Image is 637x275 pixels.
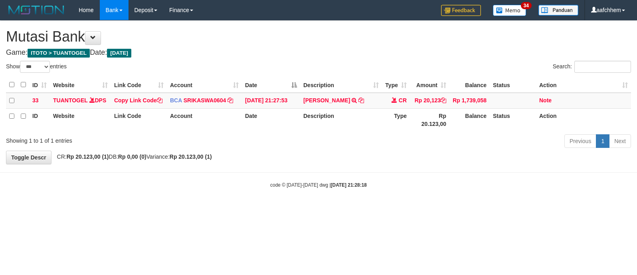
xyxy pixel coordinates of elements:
th: Website: activate to sort column ascending [50,77,111,93]
h1: Mutasi Bank [6,29,631,45]
strong: Rp 20.123,00 (1) [67,153,109,160]
th: Date [242,108,300,131]
td: [DATE] 21:27:53 [242,93,300,109]
a: Toggle Descr [6,151,51,164]
th: Website [50,108,111,131]
a: Note [539,97,552,104]
span: CR: DB: Variance: [53,153,212,160]
th: Amount: activate to sort column ascending [410,77,449,93]
img: Button%20Memo.svg [493,5,526,16]
a: TUANTOGEL [53,97,88,104]
img: Feedback.jpg [441,5,481,16]
th: Link Code [111,108,167,131]
th: Action [536,108,631,131]
a: Copy SRIKASWA0604 to clipboard [227,97,233,104]
th: Balance [449,108,490,131]
input: Search: [574,61,631,73]
a: Copy Link Code [114,97,162,104]
th: Balance [449,77,490,93]
div: Showing 1 to 1 of 1 entries [6,134,259,145]
th: Type [382,108,410,131]
span: 33 [32,97,39,104]
a: [PERSON_NAME] [303,97,350,104]
th: ID: activate to sort column ascending [29,77,50,93]
a: Copy TUAN SIMSON SITORU to clipboard [358,97,364,104]
th: Account: activate to sort column ascending [167,77,242,93]
img: panduan.png [538,5,578,16]
span: BCA [170,97,182,104]
a: Next [609,134,631,148]
select: Showentries [20,61,50,73]
strong: [DATE] 21:28:18 [331,182,367,188]
th: Description [300,108,382,131]
span: 34 [521,2,532,9]
th: Action: activate to sort column ascending [536,77,631,93]
a: 1 [596,134,609,148]
td: Rp 20,123 [410,93,449,109]
th: ID [29,108,50,131]
a: Copy Rp 20,123 to clipboard [441,97,446,104]
span: CR [399,97,407,104]
th: Account [167,108,242,131]
strong: Rp 0,00 (0) [118,153,146,160]
a: Previous [564,134,596,148]
th: Type: activate to sort column ascending [382,77,410,93]
h4: Game: Date: [6,49,631,57]
th: Link Code: activate to sort column ascending [111,77,167,93]
label: Search: [553,61,631,73]
strong: Rp 20.123,00 (1) [170,153,212,160]
td: Rp 1,739,058 [449,93,490,109]
label: Show entries [6,61,67,73]
th: Rp 20.123,00 [410,108,449,131]
img: MOTION_logo.png [6,4,67,16]
small: code © [DATE]-[DATE] dwg | [270,182,367,188]
span: [DATE] [107,49,131,58]
th: Description: activate to sort column ascending [300,77,382,93]
th: Date: activate to sort column descending [242,77,300,93]
span: ITOTO > TUANTOGEL [28,49,90,58]
a: SRIKASWA0604 [184,97,226,104]
th: Status [490,108,536,131]
th: Status [490,77,536,93]
td: DPS [50,93,111,109]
